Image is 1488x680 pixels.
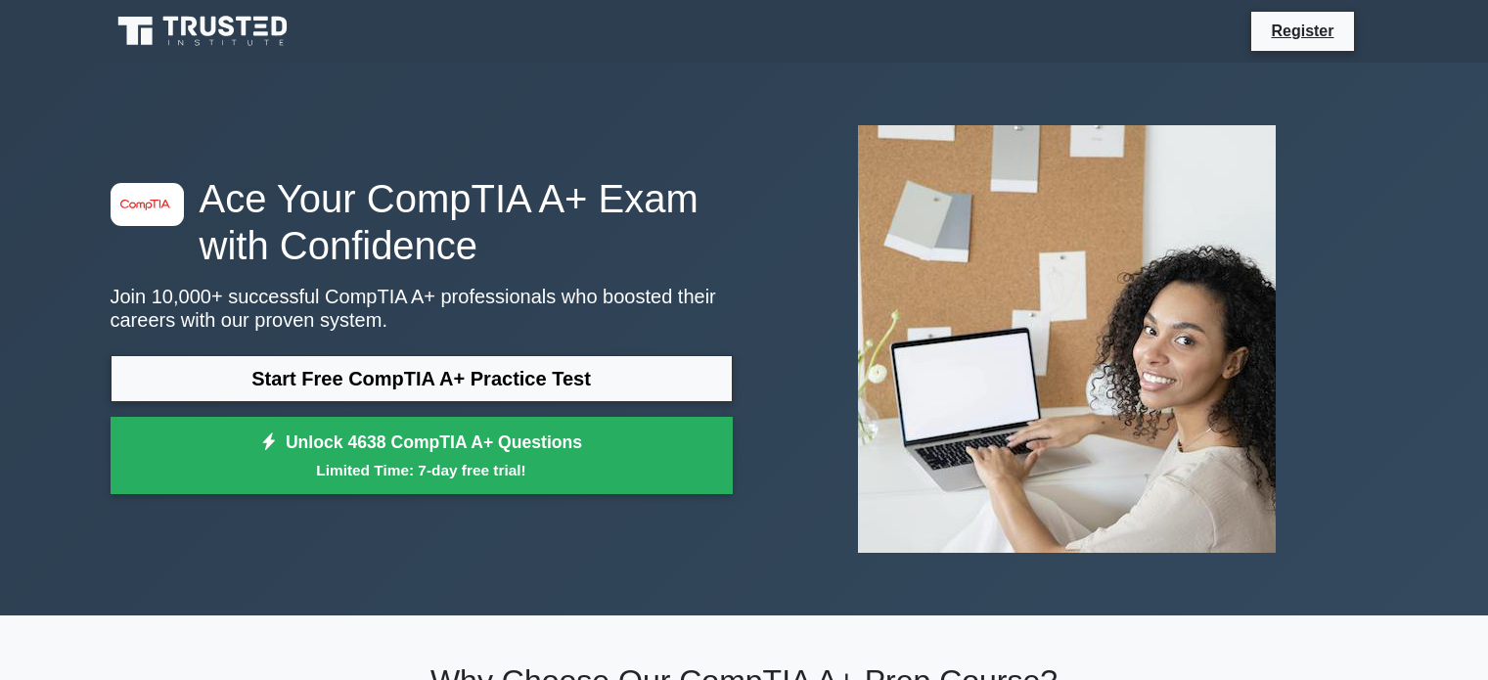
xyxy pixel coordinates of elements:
[111,175,733,269] h1: Ace Your CompTIA A+ Exam with Confidence
[111,417,733,495] a: Unlock 4638 CompTIA A+ QuestionsLimited Time: 7-day free trial!
[135,459,708,481] small: Limited Time: 7-day free trial!
[111,285,733,332] p: Join 10,000+ successful CompTIA A+ professionals who boosted their careers with our proven system.
[1259,19,1345,43] a: Register
[111,355,733,402] a: Start Free CompTIA A+ Practice Test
